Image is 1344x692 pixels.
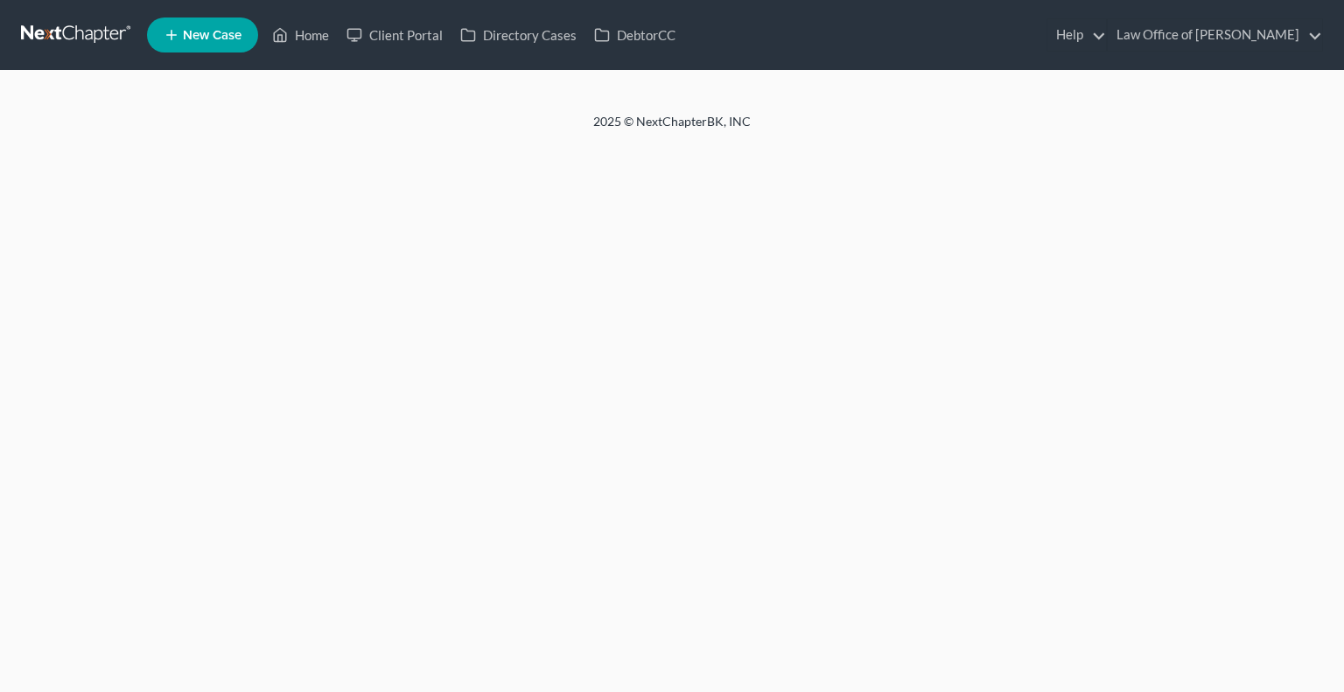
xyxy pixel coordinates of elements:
a: Client Portal [338,19,451,51]
new-legal-case-button: New Case [147,17,258,52]
a: Law Office of [PERSON_NAME] [1108,19,1322,51]
a: Home [263,19,338,51]
a: Help [1047,19,1106,51]
a: DebtorCC [585,19,684,51]
a: Directory Cases [451,19,585,51]
div: 2025 © NextChapterBK, INC [173,113,1171,144]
